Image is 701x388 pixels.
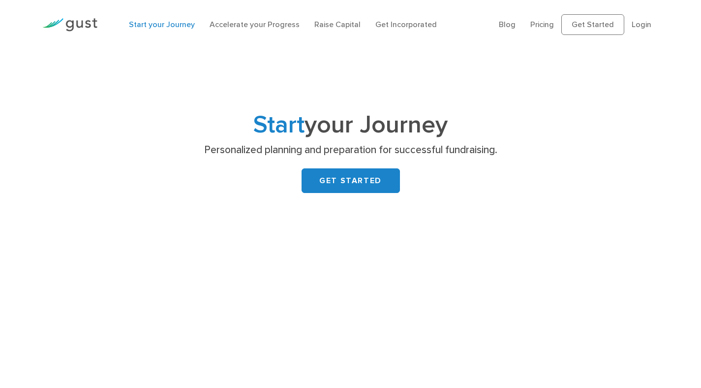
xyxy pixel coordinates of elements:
a: Accelerate your Progress [210,20,300,29]
a: Raise Capital [314,20,361,29]
a: Get Incorporated [375,20,437,29]
span: Start [253,110,305,139]
a: Pricing [530,20,554,29]
a: GET STARTED [302,168,400,193]
a: Get Started [561,14,624,35]
a: Start your Journey [129,20,195,29]
h1: your Journey [156,114,545,136]
a: Login [632,20,651,29]
img: Gust Logo [42,18,97,32]
a: Blog [499,20,516,29]
p: Personalized planning and preparation for successful fundraising. [160,143,541,157]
